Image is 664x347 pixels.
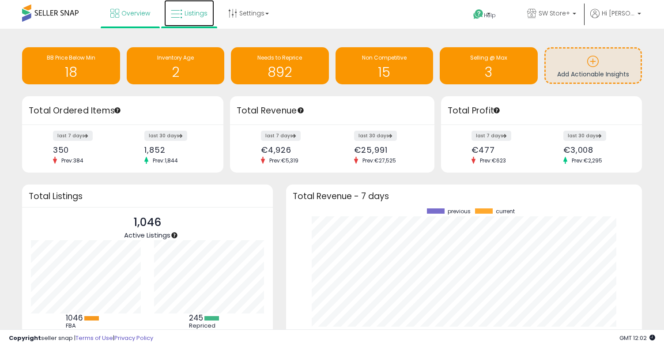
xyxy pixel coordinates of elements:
[113,106,121,114] div: Tooltip anchor
[235,65,324,79] h1: 892
[602,9,635,18] span: Hi [PERSON_NAME]
[75,334,113,342] a: Terms of Use
[440,47,538,84] a: Selling @ Max 3
[189,313,203,323] b: 245
[185,9,207,18] span: Listings
[340,65,429,79] h1: 15
[131,65,220,79] h1: 2
[354,131,397,141] label: last 30 days
[546,49,641,83] a: Add Actionable Insights
[231,47,329,84] a: Needs to Reprice 892
[567,157,607,164] span: Prev: €2,295
[472,145,535,155] div: €477
[144,131,187,141] label: last 30 days
[53,145,116,155] div: 350
[170,231,178,239] div: Tooltip anchor
[9,334,41,342] strong: Copyright
[121,9,150,18] span: Overview
[590,9,641,29] a: Hi [PERSON_NAME]
[22,47,120,84] a: BB Price Below Min 18
[189,322,229,329] div: Repriced
[619,334,655,342] span: 2025-08-15 12:02 GMT
[66,322,106,329] div: FBA
[29,193,266,200] h3: Total Listings
[53,131,93,141] label: last 7 days
[261,145,325,155] div: €4,926
[466,2,513,29] a: Help
[47,54,95,61] span: BB Price Below Min
[358,157,400,164] span: Prev: €27,525
[563,145,626,155] div: €3,008
[127,47,225,84] a: Inventory Age 2
[563,131,606,141] label: last 30 days
[237,105,428,117] h3: Total Revenue
[26,65,116,79] h1: 18
[493,106,501,114] div: Tooltip anchor
[354,145,419,155] div: €25,991
[124,230,170,240] span: Active Listings
[448,105,636,117] h3: Total Profit
[29,105,217,117] h3: Total Ordered Items
[293,193,636,200] h3: Total Revenue - 7 days
[144,145,207,155] div: 1,852
[470,54,507,61] span: Selling @ Max
[57,157,88,164] span: Prev: 384
[336,47,434,84] a: Non Competitive 15
[265,157,303,164] span: Prev: €5,319
[157,54,194,61] span: Inventory Age
[539,9,570,18] span: SW Store+
[362,54,407,61] span: Non Competitive
[124,214,170,231] p: 1,046
[496,208,515,215] span: current
[297,106,305,114] div: Tooltip anchor
[9,334,153,343] div: seller snap | |
[148,157,182,164] span: Prev: 1,844
[557,70,629,79] span: Add Actionable Insights
[448,208,471,215] span: previous
[114,334,153,342] a: Privacy Policy
[472,131,511,141] label: last 7 days
[484,11,496,19] span: Help
[475,157,510,164] span: Prev: €623
[257,54,302,61] span: Needs to Reprice
[261,131,301,141] label: last 7 days
[66,313,83,323] b: 1046
[444,65,533,79] h1: 3
[473,9,484,20] i: Get Help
